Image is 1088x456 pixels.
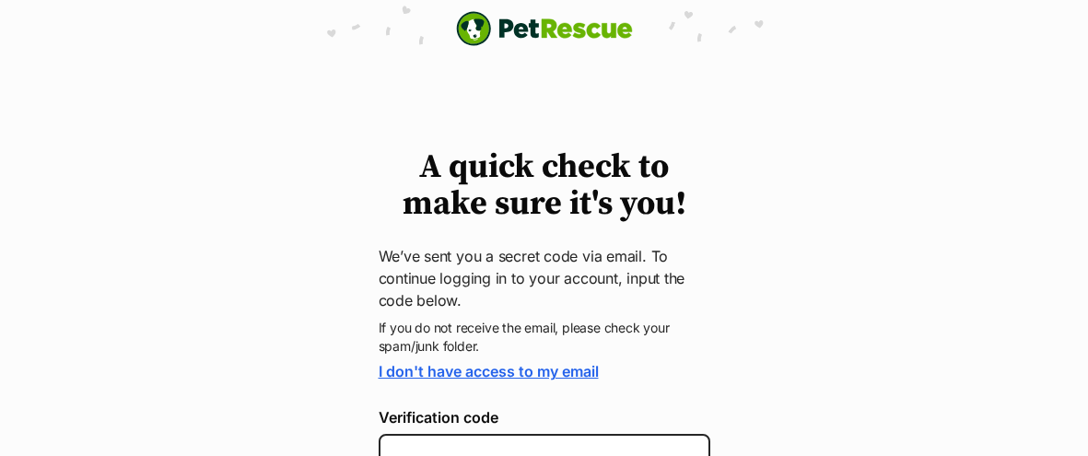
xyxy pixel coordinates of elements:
a: PetRescue [456,11,633,46]
p: We’ve sent you a secret code via email. To continue logging in to your account, input the code be... [379,245,710,311]
label: Verification code [379,409,710,426]
a: I don't have access to my email [379,362,599,380]
p: If you do not receive the email, please check your spam/junk folder. [379,319,710,356]
img: logo-e224e6f780fb5917bec1dbf3a21bbac754714ae5b6737aabdf751b685950b380.svg [456,11,633,46]
h1: A quick check to make sure it's you! [379,149,710,223]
